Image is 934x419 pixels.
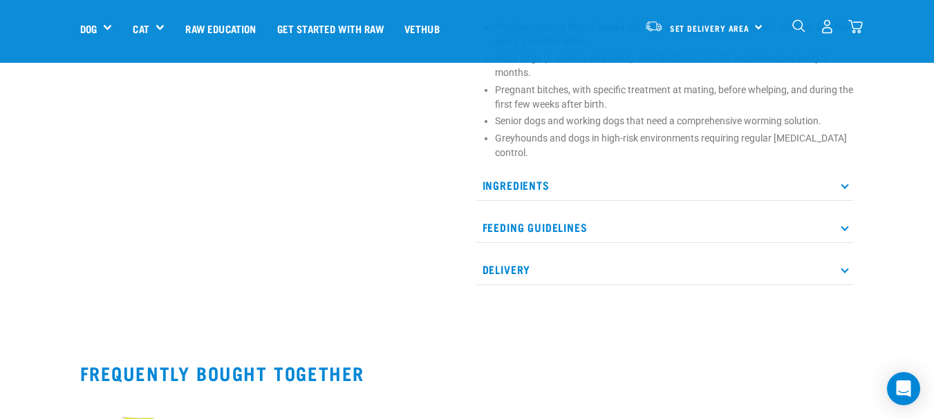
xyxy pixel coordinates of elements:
[133,21,149,37] a: Cat
[495,131,854,160] li: Greyhounds and dogs in high-risk environments requiring regular [MEDICAL_DATA] control.
[476,212,854,243] p: Feeding Guidelines
[476,170,854,201] p: Ingredients
[495,114,854,128] li: Senior dogs and working dogs that need a comprehensive worming solution.
[80,21,97,37] a: Dog
[848,19,863,34] img: home-icon@2x.png
[80,362,854,384] h2: Frequently bought together
[175,1,266,56] a: Raw Education
[495,51,854,80] li: Adult dogs (6 months and older), with [MEDICAL_DATA] recommended every 3 months.
[670,26,750,30] span: Set Delivery Area
[394,1,450,56] a: Vethub
[644,20,663,32] img: van-moving.png
[792,19,805,32] img: home-icon-1@2x.png
[820,19,834,34] img: user.png
[887,372,920,405] div: Open Intercom Messenger
[476,254,854,285] p: Delivery
[495,83,854,112] li: Pregnant bitches, with specific treatment at mating, before whelping, and during the first few we...
[267,1,394,56] a: Get started with Raw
